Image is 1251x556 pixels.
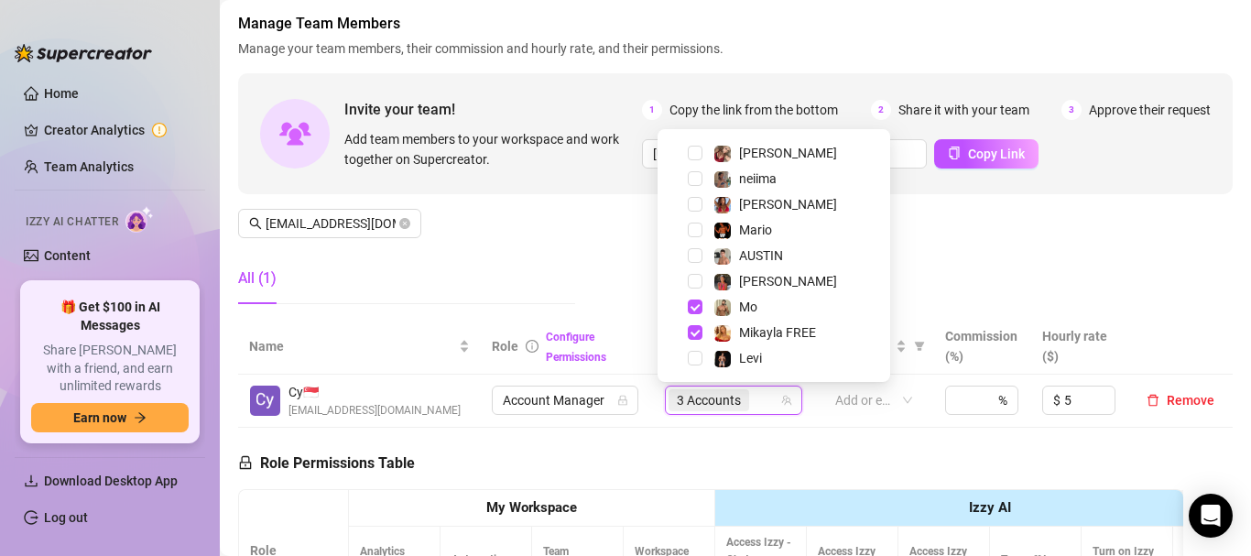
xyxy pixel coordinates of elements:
img: AI Chatter [125,206,154,233]
span: [PERSON_NAME] [739,197,837,212]
th: Commission (%) [934,319,1031,375]
span: Invite your team! [344,98,642,121]
span: Approve their request [1089,100,1211,120]
span: Select tree node [688,171,702,186]
th: Name [238,319,481,375]
span: info-circle [526,340,538,353]
span: [PERSON_NAME] [739,146,837,160]
img: Mario [714,223,731,239]
img: logo-BBDzfeDw.svg [15,44,152,62]
button: Remove [1139,389,1222,411]
span: 3 Accounts [669,389,749,411]
span: Select tree node [688,223,702,237]
button: Copy Link [934,139,1039,169]
span: Mo [739,300,757,314]
span: [EMAIL_ADDRESS][DOMAIN_NAME] [288,402,461,420]
span: Account Manager [503,387,627,414]
span: 3 Accounts [677,390,741,410]
span: Share [PERSON_NAME] with a friend, and earn unlimited rewards [31,342,189,396]
span: Copy the link from the bottom [669,100,838,120]
span: AUSTIN [739,248,783,263]
img: AUSTIN [714,248,731,265]
span: team [781,395,792,406]
span: filter [914,341,925,352]
span: Role [492,339,518,354]
button: Earn nowarrow-right [31,403,189,432]
span: filter [910,333,929,360]
span: Cy 🇸🇬 [288,382,461,402]
span: Mario [739,223,772,237]
span: 2 [871,100,891,120]
span: arrow-right [134,411,147,424]
span: 3 [1061,100,1082,120]
span: Select tree node [688,351,702,365]
span: Manage your team members, their commission and hourly rate, and their permissions. [238,38,1233,59]
span: search [249,217,262,230]
a: Content [44,248,91,263]
div: Open Intercom Messenger [1189,494,1233,538]
span: Levi [739,351,762,365]
a: Log out [44,510,88,525]
a: Team Analytics [44,159,134,174]
span: delete [1147,394,1159,407]
span: 1 [642,100,662,120]
img: Mo [714,300,731,316]
h5: Role Permissions Table [238,452,415,474]
span: download [24,474,38,488]
span: Select tree node [688,146,702,160]
strong: My Workspace [486,499,577,516]
span: Add team members to your workspace and work together on Supercreator. [344,129,635,169]
img: Molly [714,197,731,213]
a: Home [44,86,79,101]
img: Cy [250,386,280,416]
img: Mikayla FREE [714,325,731,342]
span: [PERSON_NAME] [739,274,837,289]
div: All (1) [238,267,277,289]
span: Mikayla FREE [739,325,816,340]
img: Genny [714,274,731,290]
input: Search members [266,213,396,234]
span: Download Desktop App [44,474,178,488]
span: Name [249,336,455,356]
span: 🎁 Get $100 in AI Messages [31,299,189,334]
span: Share it with your team [898,100,1029,120]
span: Earn now [73,410,126,425]
span: lock [238,455,253,470]
span: lock [617,395,628,406]
img: Levi [714,351,731,367]
span: copy [948,147,961,159]
img: neiima [714,171,731,188]
img: Rachel [714,146,731,162]
strong: Izzy AI [969,499,1011,516]
span: neiima [739,171,777,186]
button: close-circle [399,218,410,229]
span: Izzy AI Chatter [26,213,118,231]
span: Copy Link [968,147,1025,161]
span: Select tree node [688,248,702,263]
span: Remove [1167,393,1214,408]
span: Manage Team Members [238,13,1233,35]
span: Select tree node [688,197,702,212]
a: Configure Permissions [546,331,606,364]
span: Select tree node [688,274,702,289]
span: Select tree node [688,300,702,314]
th: Hourly rate ($) [1031,319,1128,375]
span: Select tree node [688,325,702,340]
a: Creator Analytics exclamation-circle [44,115,190,145]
